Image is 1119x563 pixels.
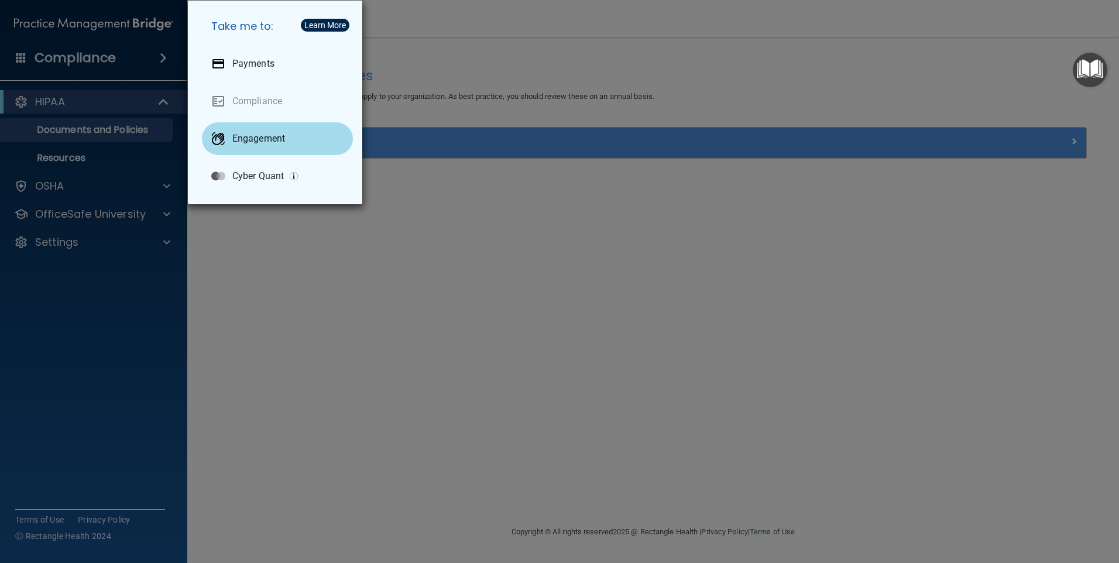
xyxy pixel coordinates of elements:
[202,160,353,193] a: Cyber Quant
[1073,53,1107,87] button: Open Resource Center
[232,133,285,145] p: Engagement
[202,47,353,80] a: Payments
[917,480,1105,527] iframe: Drift Widget Chat Controller
[232,58,274,70] p: Payments
[304,21,346,29] div: Learn More
[202,122,353,155] a: Engagement
[301,19,349,32] button: Learn More
[232,170,284,182] p: Cyber Quant
[202,10,353,43] h5: Take me to:
[202,85,353,118] a: Compliance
